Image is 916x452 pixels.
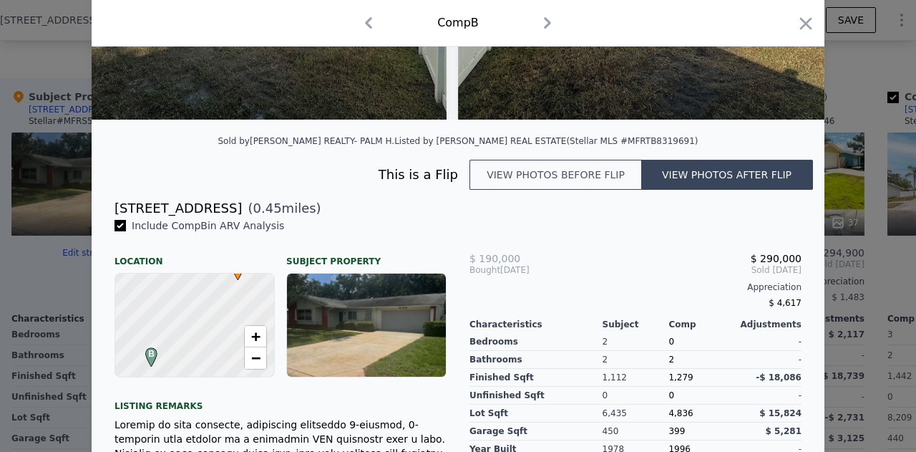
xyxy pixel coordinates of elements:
div: This is a Flip [114,165,469,185]
div: 2 [603,333,669,351]
div: Finished Sqft [469,369,603,387]
button: View photos after flip [641,160,813,190]
div: Comp [668,319,735,330]
span: $ 290,000 [751,253,801,264]
span: $ 5,281 [766,426,801,436]
div: Bedrooms [469,333,603,351]
span: Sold [DATE] [580,264,801,276]
span: -$ 18,086 [756,372,801,383]
div: Comp B [437,14,479,32]
div: Garage Sqft [469,423,603,441]
span: 4,836 [668,408,693,418]
span: ( miles) [242,198,321,218]
span: 1,279 [668,372,693,383]
div: 6,435 [603,405,669,423]
div: Adjustments [735,319,801,330]
span: $ 190,000 [469,253,520,264]
div: 1,112 [603,369,669,387]
span: $ 15,824 [759,408,801,418]
span: 399 [668,426,685,436]
a: Zoom out [245,347,266,369]
div: 0 [603,387,669,405]
span: + [251,327,260,345]
div: Listing remarks [114,389,447,412]
span: − [251,349,260,367]
div: B [142,347,150,356]
div: Characteristics [469,319,603,330]
div: 450 [603,423,669,441]
div: - [735,333,801,351]
div: Bathrooms [469,351,603,369]
div: Appreciation [469,282,801,293]
span: Bought [469,264,500,276]
div: [STREET_ADDRESS] [114,198,242,218]
div: Subject Property [286,244,447,267]
span: 0 [668,390,674,400]
div: Sold by [PERSON_NAME] REALTY- PALM H . [218,136,395,146]
div: [DATE] [469,264,580,276]
a: Zoom in [245,326,266,347]
span: Include Comp B in ARV Analysis [126,220,290,231]
button: View photos before flip [469,160,641,190]
div: Location [114,244,275,267]
span: B [142,347,161,360]
div: Listed by [PERSON_NAME] REAL ESTATE (Stellar MLS #MFRTB8319691) [394,136,698,146]
div: Lot Sqft [469,405,603,423]
div: - [735,351,801,369]
span: 0.45 [253,201,282,216]
div: Unfinished Sqft [469,387,603,405]
div: Subject [603,319,669,330]
div: 2 [603,351,669,369]
span: 0 [668,337,674,347]
div: 2 [668,351,735,369]
span: $ 4,617 [769,298,801,308]
div: - [735,387,801,405]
